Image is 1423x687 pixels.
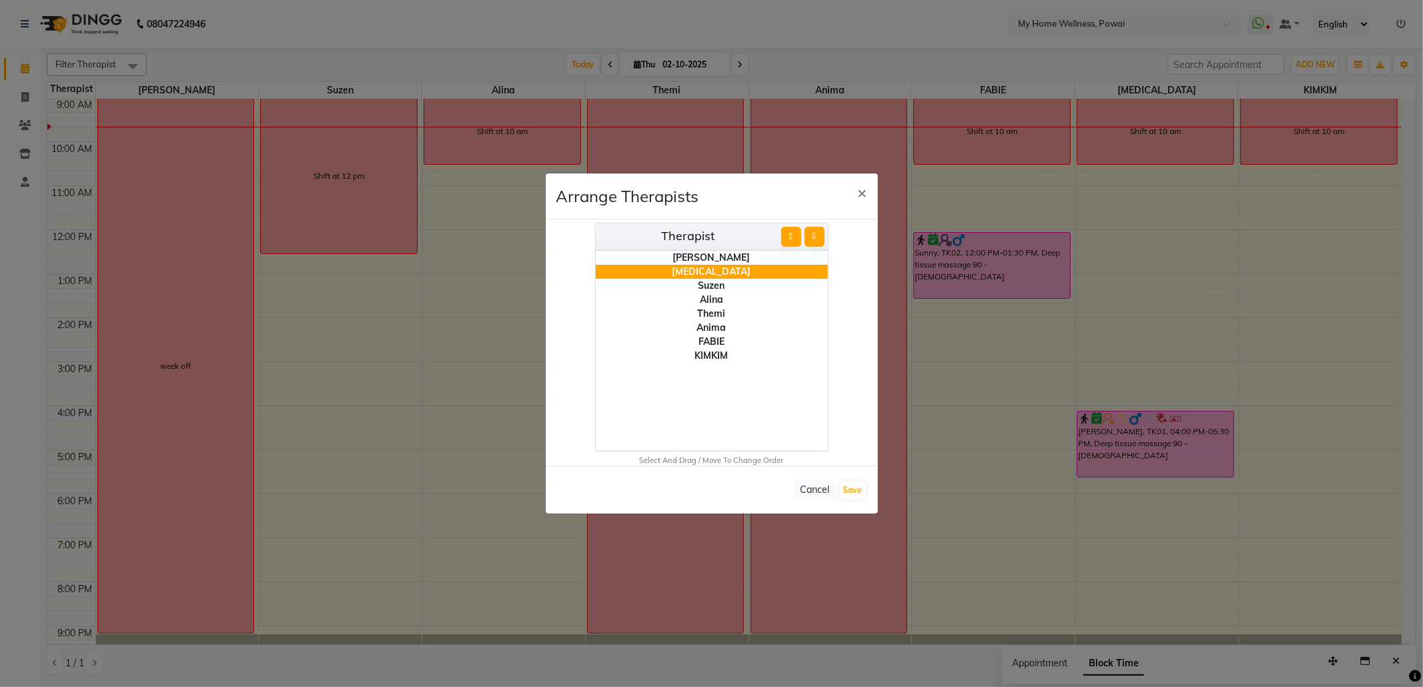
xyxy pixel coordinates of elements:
div: Suzen [596,279,828,293]
div: Anima [596,321,828,335]
h4: Arrange Therapists [556,184,699,208]
label: Therapist [662,227,715,245]
button: Cancel [795,480,836,500]
button: ⇩ [805,227,825,247]
div: Select And Drag / Move To Change Order [546,455,878,466]
div: FABIE [596,335,828,349]
button: ⇧ [781,227,801,247]
span: × [858,182,867,202]
div: [PERSON_NAME] [596,251,828,265]
div: Themi [596,307,828,321]
button: Save [840,481,866,500]
div: [MEDICAL_DATA] [596,265,828,279]
div: KIMKIM [596,349,828,363]
div: Alina [596,293,828,307]
button: Close [847,173,878,211]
